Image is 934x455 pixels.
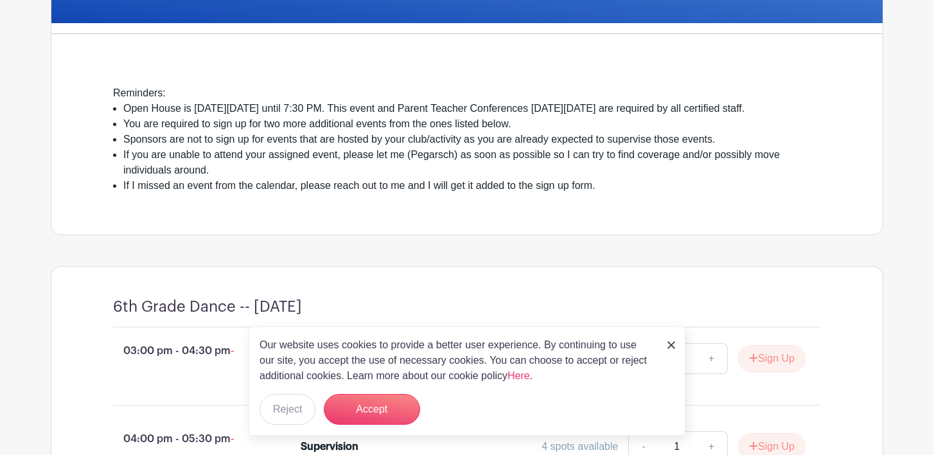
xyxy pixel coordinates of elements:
[93,426,280,452] p: 04:00 pm - 05:30 pm
[667,341,675,349] img: close_button-5f87c8562297e5c2d7936805f587ecaba9071eb48480494691a3f1689db116b3.svg
[301,439,358,454] div: Supervision
[123,178,821,193] li: If I missed an event from the calendar, please reach out to me and I will get it added to the sig...
[260,337,654,384] p: Our website uses cookies to provide a better user experience. By continuing to use our site, you ...
[542,439,618,454] div: 4 spots available
[113,298,302,316] h4: 6th Grade Dance -- [DATE]
[231,345,234,356] span: -
[324,394,420,425] button: Accept
[260,394,315,425] button: Reject
[738,345,806,372] button: Sign Up
[123,116,821,132] li: You are required to sign up for two more additional events from the ones listed below.
[93,338,280,364] p: 03:00 pm - 04:30 pm
[123,132,821,147] li: Sponsors are not to sign up for events that are hosted by your club/activity as you are already e...
[507,370,530,381] a: Here
[231,433,234,444] span: -
[123,101,821,116] li: Open House is [DATE][DATE] until 7:30 PM. This event and Parent Teacher Conferences [DATE][DATE] ...
[113,85,821,101] div: Reminders:
[123,147,821,178] li: If you are unable to attend your assigned event, please let me (Pegarsch) as soon as possible so ...
[696,343,728,374] a: +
